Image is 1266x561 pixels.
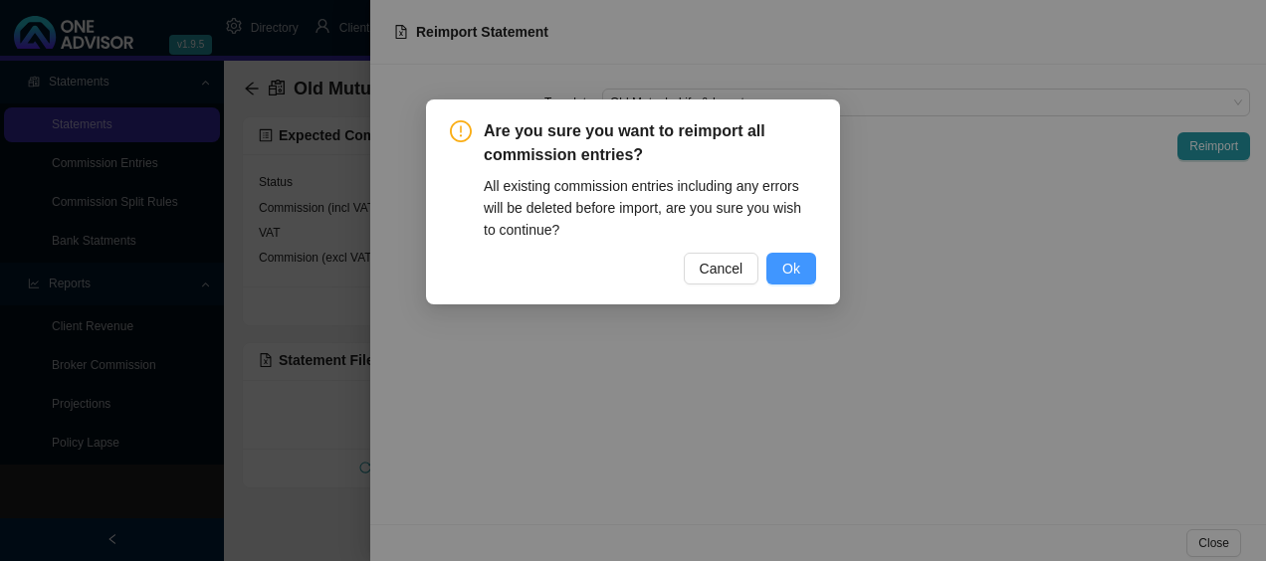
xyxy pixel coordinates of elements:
[484,175,816,241] div: All existing commission entries including any errors will be deleted before import, are you sure ...
[700,258,743,280] span: Cancel
[766,253,816,284] button: Ok
[484,119,816,167] span: Are you sure you want to reimport all commission entries?
[450,120,472,142] span: exclamation-circle
[782,258,800,280] span: Ok
[684,253,759,284] button: Cancel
